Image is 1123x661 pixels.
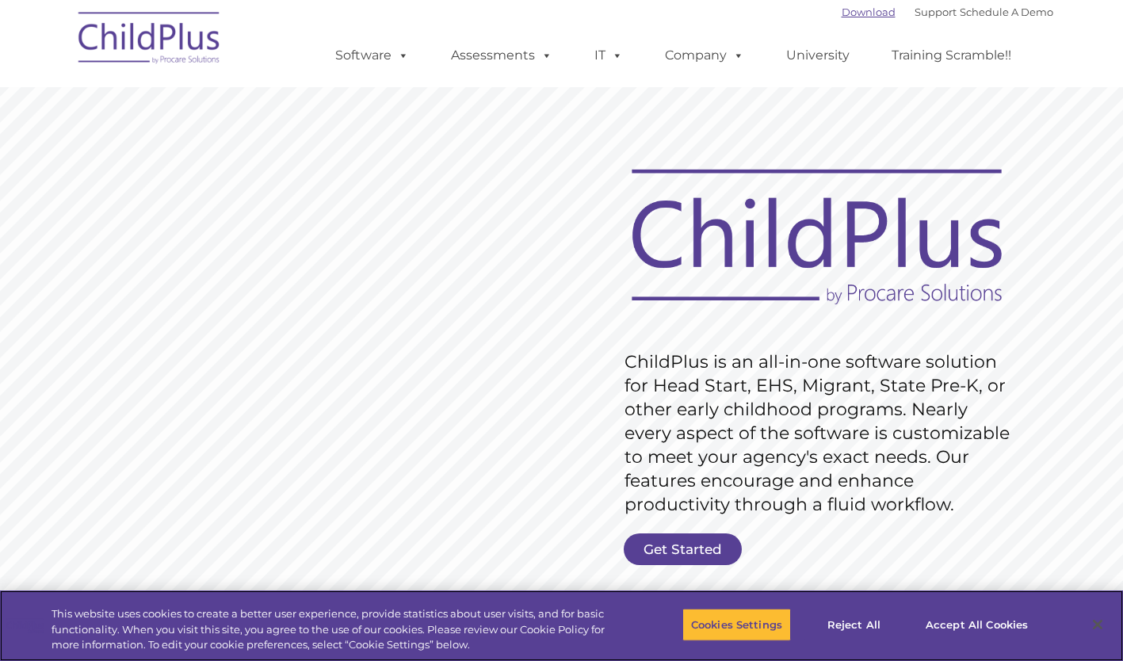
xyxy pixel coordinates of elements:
[842,6,1053,18] font: |
[842,6,896,18] a: Download
[71,1,229,80] img: ChildPlus by Procare Solutions
[649,40,760,71] a: Company
[435,40,568,71] a: Assessments
[319,40,425,71] a: Software
[625,350,1018,517] rs-layer: ChildPlus is an all-in-one software solution for Head Start, EHS, Migrant, State Pre-K, or other ...
[770,40,865,71] a: University
[1080,607,1115,642] button: Close
[579,40,639,71] a: IT
[52,606,617,653] div: This website uses cookies to create a better user experience, provide statistics about user visit...
[624,533,742,565] a: Get Started
[915,6,957,18] a: Support
[917,608,1037,641] button: Accept All Cookies
[876,40,1027,71] a: Training Scramble!!
[804,608,903,641] button: Reject All
[960,6,1053,18] a: Schedule A Demo
[682,608,791,641] button: Cookies Settings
